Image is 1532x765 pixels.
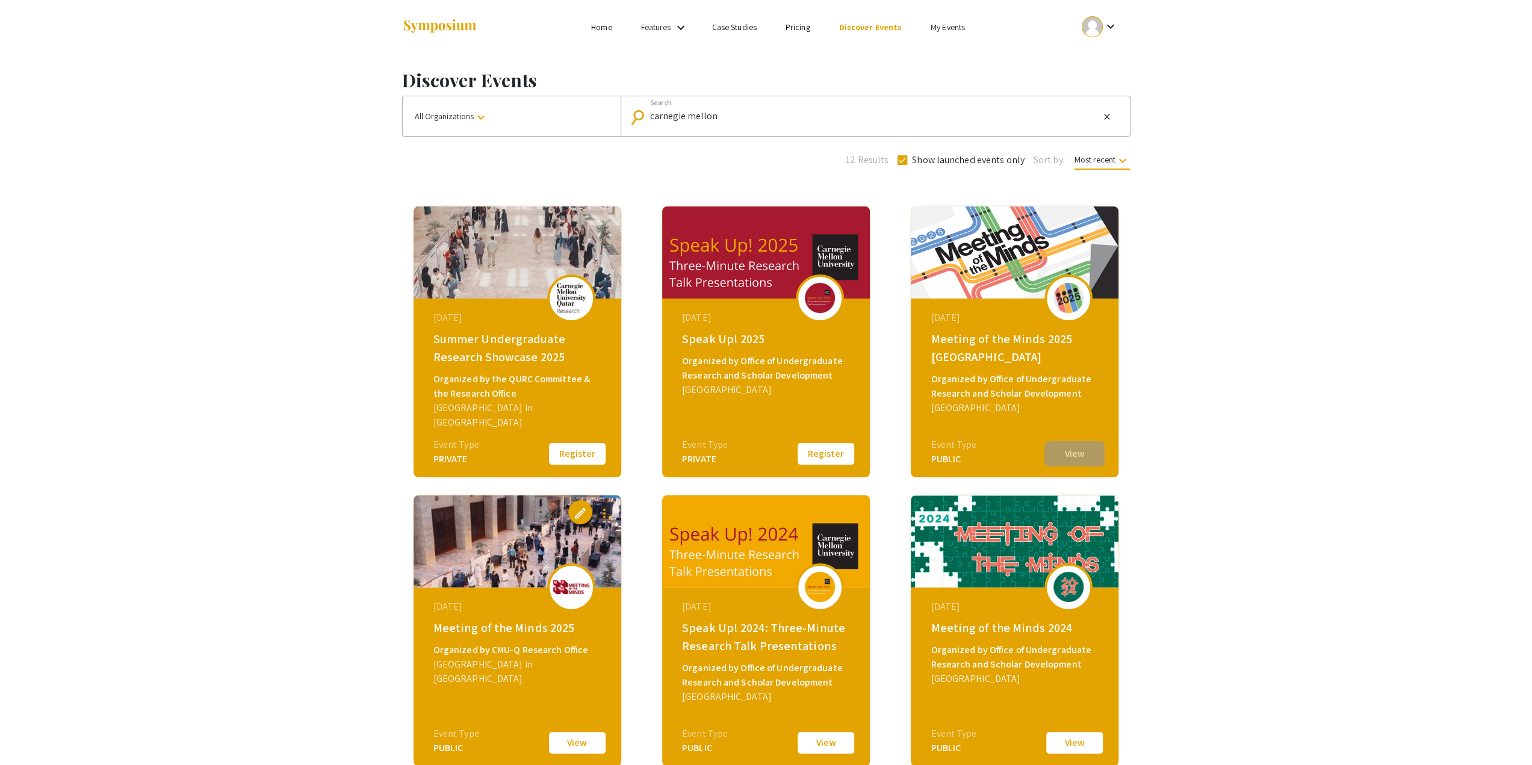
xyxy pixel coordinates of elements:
[911,495,1118,587] img: meeting-of-the-minds-2024_eventCoverPhoto_cac8e9__thumb.jpg
[931,741,976,755] div: PUBLIC
[433,372,604,401] div: Organized by the QURC Committee & the Research Office
[786,22,810,33] a: Pricing
[682,661,853,690] div: Organized by Office of Undergraduate Research and Scholar Development
[931,401,1102,415] div: [GEOGRAPHIC_DATA]
[1065,149,1140,170] button: Most recent
[641,22,671,33] a: Features
[1099,110,1114,124] button: Clear
[931,619,1102,637] div: Meeting of the Minds 2024
[1103,19,1117,34] mat-icon: Expand account dropdown
[682,383,853,397] div: [GEOGRAPHIC_DATA]
[712,22,757,33] a: Case Studies
[931,452,976,466] div: PUBLIC
[433,643,604,657] div: Organized by CMU-Q Research Office
[796,441,856,466] button: Register
[839,22,902,33] a: Discover Events
[433,311,604,325] div: [DATE]
[433,657,604,686] div: [GEOGRAPHIC_DATA] in [GEOGRAPHIC_DATA]
[931,643,1102,672] div: Organized by Office of Undergraduate Research and Scholar Development
[802,572,838,602] img: speak-up-2024_eventLogo_ac0100_.png
[682,354,853,383] div: Organized by Office of Undergraduate Research and Scholar Development
[433,741,479,755] div: PUBLIC
[682,438,728,452] div: Event Type
[682,452,728,466] div: PRIVATE
[433,599,604,614] div: [DATE]
[931,330,1102,366] div: Meeting of the Minds 2025 [GEOGRAPHIC_DATA]
[402,69,1130,91] h1: Discover Events
[553,283,589,313] img: summer-undergraduate-research-showcase-2025_eventLogo_367938_.png
[591,22,612,33] a: Home
[632,107,650,128] mat-icon: Search
[402,19,477,35] img: Symposium by ForagerOne
[673,20,687,35] mat-icon: Expand Features list
[682,599,853,614] div: [DATE]
[1115,153,1130,168] mat-icon: keyboard_arrow_down
[846,153,888,167] span: 12 Results
[568,500,592,524] button: edit
[1034,153,1065,167] span: Sort by:
[682,690,853,704] div: [GEOGRAPHIC_DATA]
[547,730,607,755] button: View
[1069,13,1130,40] button: Expand account dropdown
[911,206,1118,299] img: meeting-of-the-minds-2025-pittsburgh_eventCoverPhoto_403b15__thumb.png
[650,111,1099,122] input: Looking for something specific?
[662,206,870,299] img: speak-up-2025_eventCoverPhoto_f5af8f__thumb.png
[931,438,976,452] div: Event Type
[433,438,479,452] div: Event Type
[597,506,612,521] mat-icon: more_vert
[1075,154,1130,170] span: Most recent
[1044,730,1105,755] button: View
[1050,572,1087,602] img: meeting-of-the-minds-2024_eventLogo_c27e34_.png
[682,619,853,655] div: Speak Up! 2024: Three-Minute Research Talk Presentations
[433,452,479,466] div: PRIVATE
[433,726,479,741] div: Event Type
[403,96,621,136] button: All Organizations
[931,311,1102,325] div: [DATE]
[547,441,607,466] button: Register
[474,110,488,125] mat-icon: keyboard_arrow_down
[414,495,621,587] img: meeting-of-the-minds-2025_eventCoverPhoto_366ce9__thumb.jpg
[414,206,621,299] img: summer-undergraduate-research-showcase-2025_eventCoverPhoto_d7183b__thumb.jpg
[682,311,853,325] div: [DATE]
[802,283,838,313] img: speak-up-2025_eventLogo_8a7d19_.png
[9,711,51,756] iframe: Chat
[931,599,1102,614] div: [DATE]
[931,372,1102,401] div: Organized by Office of Undergraduate Research and Scholar Development
[1044,441,1105,466] button: View
[433,330,604,366] div: Summer Undergraduate Research Showcase 2025
[931,672,1102,686] div: [GEOGRAPHIC_DATA]
[912,153,1025,167] span: Show launched events only
[433,619,604,637] div: Meeting of the Minds 2025
[1102,111,1111,122] mat-icon: close
[796,730,856,755] button: View
[553,580,589,594] img: meeting-of-the-minds-2025_eventLogo_dd02a8_.png
[573,506,588,521] span: edit
[931,726,976,741] div: Event Type
[682,330,853,348] div: Speak Up! 2025
[682,726,728,741] div: Event Type
[682,741,728,755] div: PUBLIC
[415,111,488,122] span: All Organizations
[433,401,604,430] div: [GEOGRAPHIC_DATA] in [GEOGRAPHIC_DATA]
[1050,283,1087,313] img: meeting-of-the-minds-2025-pittsburgh_eventLogo_2800fd_.png
[931,22,965,33] a: My Events
[662,495,870,587] img: speak-up-2024_eventCoverPhoto_19e6e6__thumb.png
